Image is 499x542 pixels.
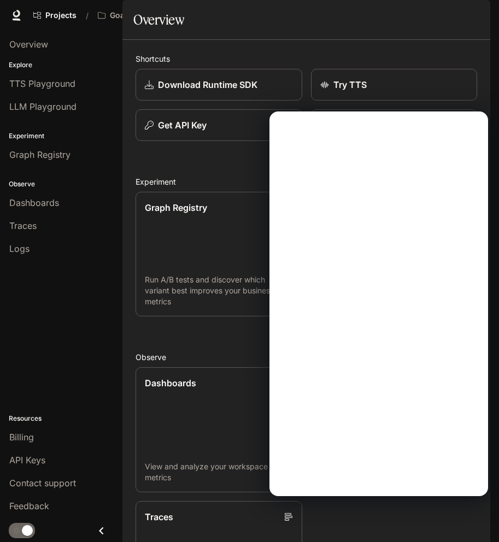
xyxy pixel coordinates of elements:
[333,78,367,91] p: Try TTS
[158,119,207,132] p: Get API Key
[136,53,477,64] h2: Shortcuts
[136,109,302,141] button: Get API Key
[93,4,188,26] button: All workspaces
[145,201,207,214] p: Graph Registry
[28,4,81,26] a: Go to projects
[136,192,302,316] a: Graph RegistryRun A/B tests and discover which variant best improves your business metrics
[269,111,488,496] iframe: Intercom live chat
[133,9,184,31] h1: Overview
[136,69,302,101] a: Download Runtime SDK
[462,505,488,531] iframe: Intercom live chat
[110,11,171,20] p: Goals v3 autotests
[136,367,302,492] a: DashboardsView and analyze your workspace metrics
[145,461,293,483] p: View and analyze your workspace metrics
[45,11,77,20] span: Projects
[145,274,293,307] p: Run A/B tests and discover which variant best improves your business metrics
[81,10,93,21] div: /
[136,351,477,363] h2: Observe
[145,376,196,390] p: Dashboards
[311,109,478,141] a: Learn about Runtime
[136,176,477,187] h2: Experiment
[311,69,478,101] a: Try TTS
[145,510,173,523] p: Traces
[158,78,257,91] p: Download Runtime SDK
